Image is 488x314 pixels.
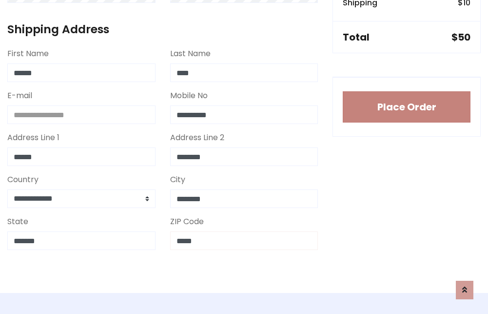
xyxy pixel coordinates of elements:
span: 50 [458,30,470,44]
label: State [7,216,28,228]
label: Last Name [170,48,211,60]
label: Country [7,174,39,186]
h5: Total [343,31,370,43]
label: ZIP Code [170,216,204,228]
label: City [170,174,185,186]
h4: Shipping Address [7,22,318,36]
label: First Name [7,48,49,60]
label: E-mail [7,90,32,102]
h5: $ [451,31,470,43]
label: Address Line 1 [7,132,59,144]
label: Mobile No [170,90,208,102]
label: Address Line 2 [170,132,224,144]
button: Place Order [343,91,470,123]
